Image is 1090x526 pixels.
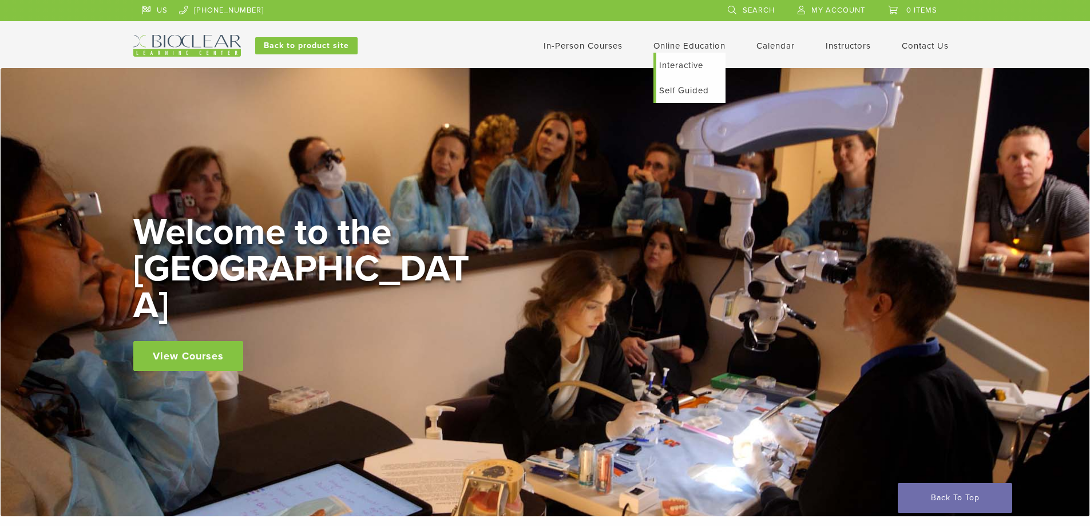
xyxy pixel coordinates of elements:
[811,6,865,15] span: My Account
[656,53,726,78] a: Interactive
[656,78,726,103] a: Self Guided
[902,41,949,51] a: Contact Us
[756,41,795,51] a: Calendar
[653,41,726,51] a: Online Education
[133,35,241,57] img: Bioclear
[743,6,775,15] span: Search
[906,6,937,15] span: 0 items
[544,41,623,51] a: In-Person Courses
[255,37,358,54] a: Back to product site
[133,214,477,324] h2: Welcome to the [GEOGRAPHIC_DATA]
[826,41,871,51] a: Instructors
[898,483,1012,513] a: Back To Top
[133,341,243,371] a: View Courses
